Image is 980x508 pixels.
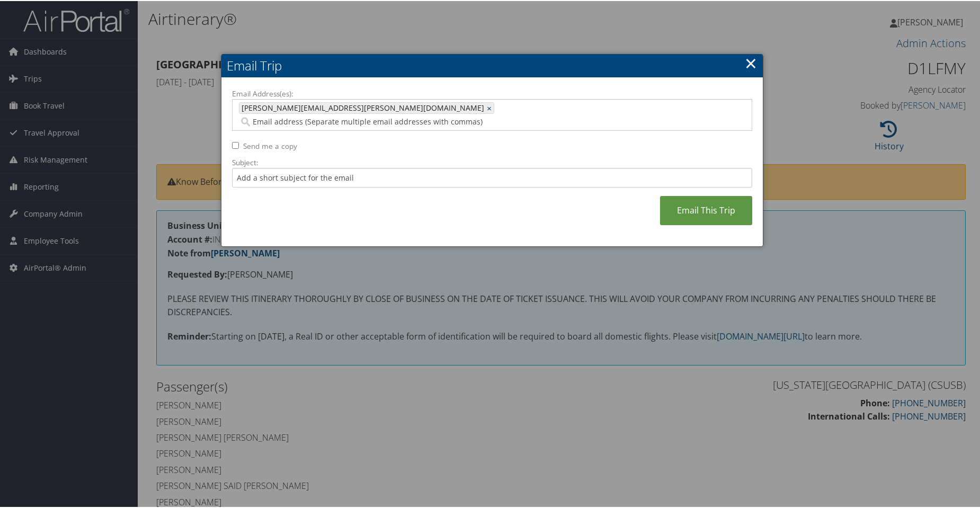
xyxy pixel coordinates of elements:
[232,156,752,167] label: Subject:
[239,102,484,112] span: [PERSON_NAME][EMAIL_ADDRESS][PERSON_NAME][DOMAIN_NAME]
[660,195,752,224] a: Email This Trip
[487,102,494,112] a: ×
[239,115,653,126] input: Email address (Separate multiple email addresses with commas)
[243,140,297,150] label: Send me a copy
[232,167,752,186] input: Add a short subject for the email
[221,53,763,76] h2: Email Trip
[745,51,757,73] a: ×
[232,87,752,98] label: Email Address(es):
